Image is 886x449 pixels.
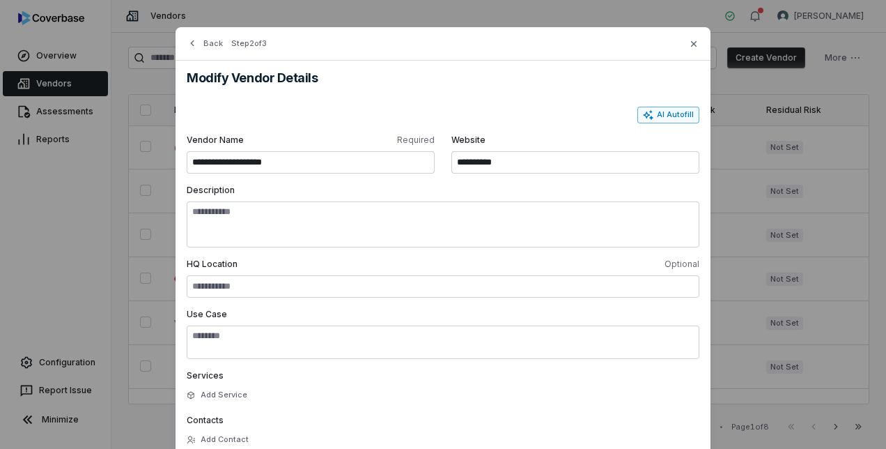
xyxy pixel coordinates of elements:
span: Contacts [187,415,224,425]
span: Services [187,370,224,381]
span: HQ Location [187,259,440,270]
span: Website [451,135,699,146]
button: AI Autofill [637,107,699,123]
button: Add Service [182,383,251,408]
span: Optional [446,259,699,270]
span: Vendor Name [187,135,308,146]
span: Use Case [187,309,227,319]
span: Description [187,185,235,195]
span: Step 2 of 3 [231,38,267,49]
button: Back [182,31,227,56]
span: Required [313,135,435,146]
h2: Modify Vendor Details [187,72,699,84]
